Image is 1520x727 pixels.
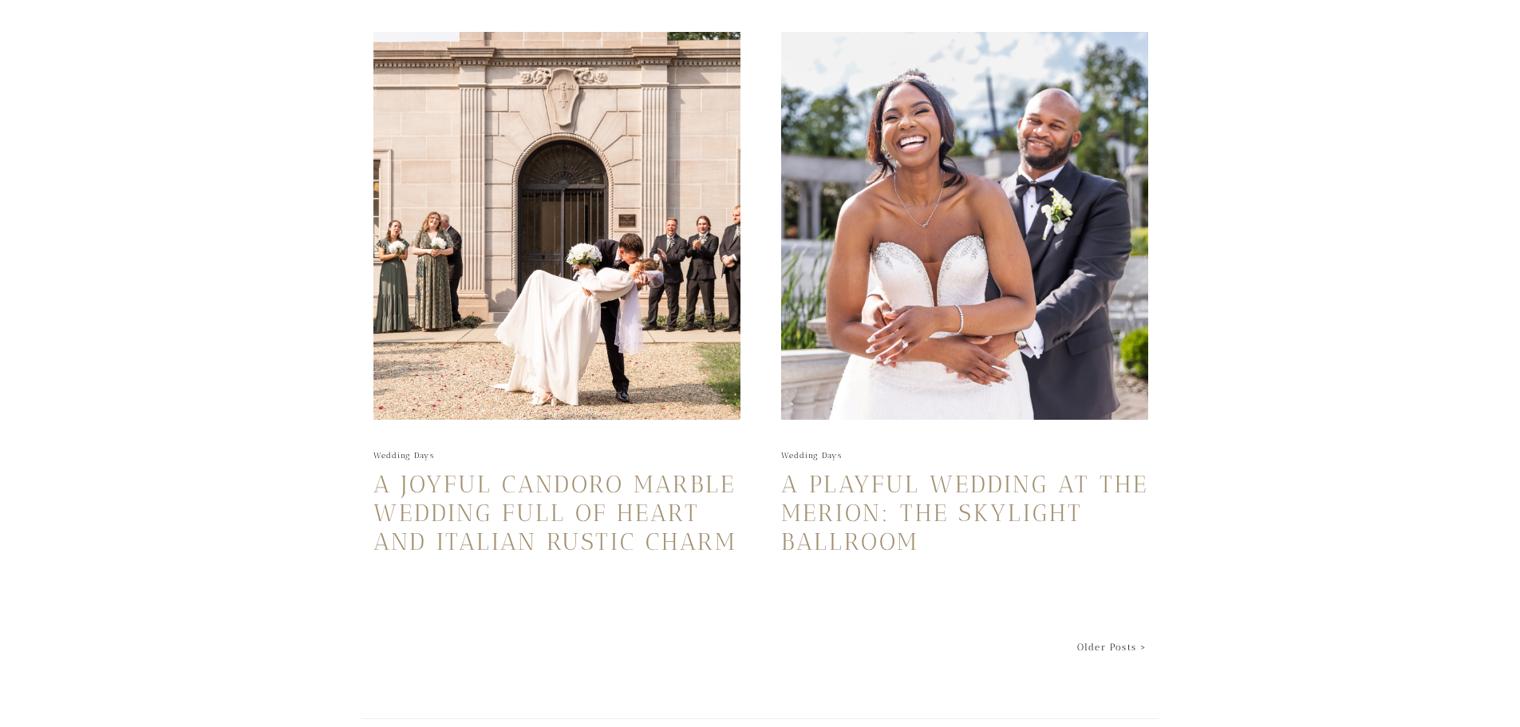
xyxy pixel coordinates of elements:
a: A Playful Wedding at The Merion: The Skylight Ballroom [781,470,1148,556]
a: A Joyful Candoro Marble Wedding Full of Heart and Italian Rustic Charm [373,470,737,556]
a: Wedding Days [373,451,434,460]
a: Wedding Days [781,451,842,460]
img: A bride laughs as her groom wraps his arms around her in front of the outdoor ceremony space at T... [781,32,1148,420]
a: Older Posts > [1077,642,1147,653]
img: With the Candoro Marble Building as their backdrop, the groom dips his bride in a sweeping kiss a... [373,32,740,420]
